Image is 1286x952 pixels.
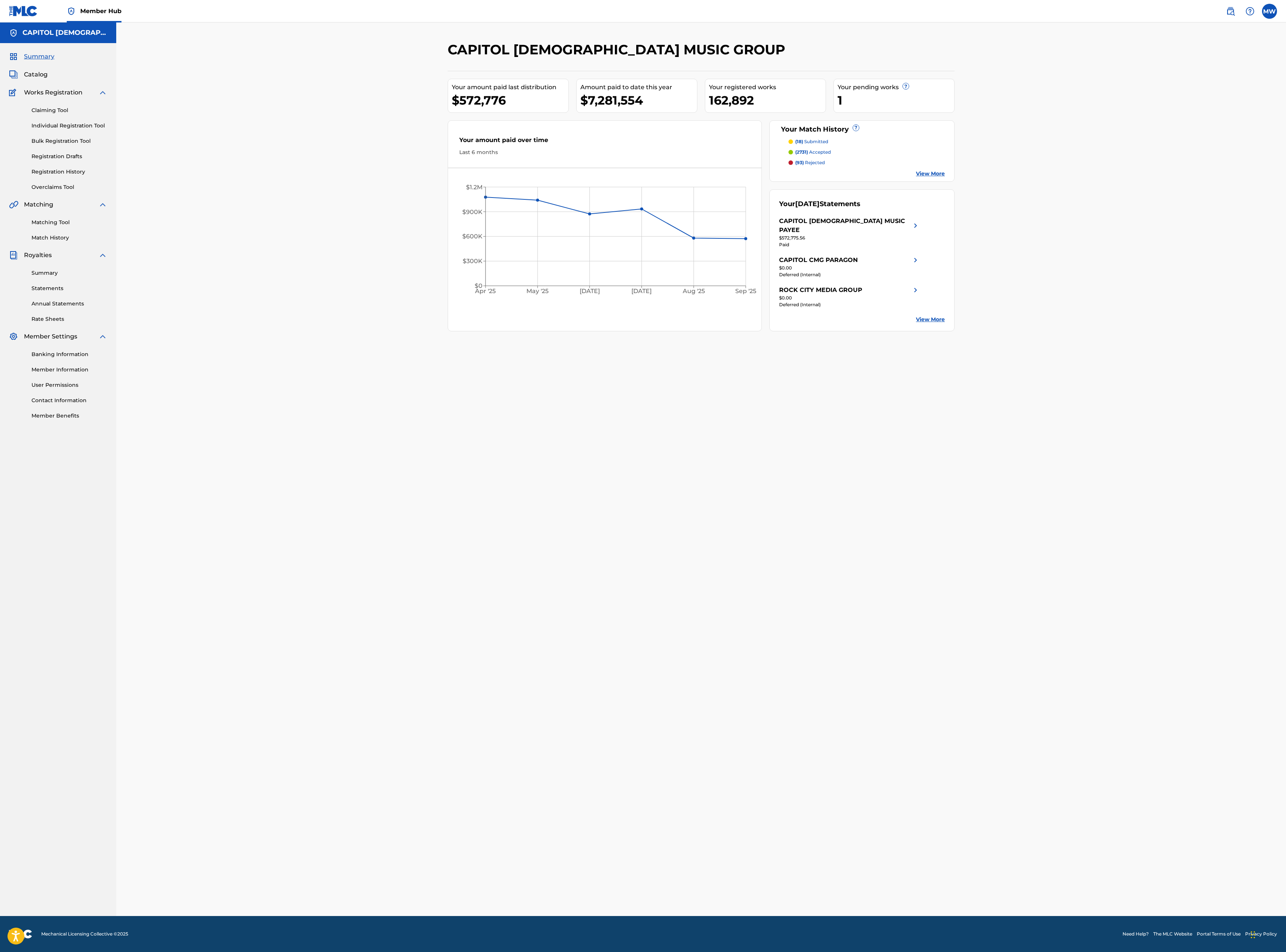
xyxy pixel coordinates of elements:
[9,28,18,37] img: Accounts
[31,381,107,389] a: User Permissions
[903,83,909,89] span: ?
[779,124,945,135] div: Your Match History
[448,41,789,58] h2: CAPITOL [DEMOGRAPHIC_DATA] MUSIC GROUP
[9,52,18,61] img: Summary
[779,217,911,235] div: CAPITOL [DEMOGRAPHIC_DATA] MUSIC PAYEE
[9,70,18,79] img: Catalog
[779,301,920,308] div: Deferred (Internal)
[779,235,920,241] div: $572,775.56
[24,200,53,209] span: Matching
[31,284,107,292] a: Statements
[9,70,48,79] a: CatalogCatalog
[911,286,920,295] img: right chevron icon
[911,217,920,235] img: right chevron icon
[916,170,945,178] a: View More
[788,138,945,145] a: (18) submitted
[795,138,828,145] p: submitted
[459,136,750,148] div: Your amount paid over time
[795,149,808,155] span: (2731)
[911,256,920,265] img: right chevron icon
[9,200,18,209] img: Matching
[31,122,107,130] a: Individual Registration Tool
[1197,931,1241,937] a: Portal Terms of Use
[788,149,945,156] a: (2731) accepted
[795,139,803,144] span: (18)
[31,234,107,242] a: Match History
[31,153,107,160] a: Registration Drafts
[466,184,483,191] tspan: $1.2M
[41,931,128,937] span: Mechanical Licensing Collective © 2025
[580,92,697,109] div: $7,281,554
[735,287,756,295] tspan: Sep '25
[31,269,107,277] a: Summary
[9,52,54,61] a: SummarySummary
[98,332,107,341] img: expand
[1153,931,1192,937] a: The MLC Website
[709,92,826,109] div: 162,892
[795,159,825,166] p: rejected
[795,160,804,165] span: (93)
[462,233,483,240] tspan: $600K
[24,88,82,97] span: Works Registration
[1262,4,1277,19] div: User Menu
[24,52,54,61] span: Summary
[463,257,483,265] tspan: $300K
[24,332,77,341] span: Member Settings
[98,88,107,97] img: expand
[795,149,831,156] p: accepted
[838,83,954,92] div: Your pending works
[31,106,107,114] a: Claiming Tool
[31,168,107,176] a: Registration History
[1245,931,1277,937] a: Privacy Policy
[631,287,652,295] tspan: [DATE]
[22,28,107,37] h5: CAPITOL CHRISTIAN MUSIC GROUP
[779,295,920,301] div: $0.00
[788,159,945,166] a: (93) rejected
[9,88,19,97] img: Works Registration
[31,219,107,226] a: Matching Tool
[916,316,945,323] a: View More
[31,315,107,323] a: Rate Sheets
[853,125,859,131] span: ?
[779,286,862,295] div: ROCK CITY MEDIA GROUP
[80,7,121,15] span: Member Hub
[98,200,107,209] img: expand
[9,6,38,16] img: MLC Logo
[1246,7,1255,16] img: help
[24,251,52,260] span: Royalties
[31,366,107,374] a: Member Information
[452,92,568,109] div: $572,776
[1123,931,1149,937] a: Need Help?
[779,199,860,209] div: Your Statements
[31,300,107,308] a: Annual Statements
[475,287,496,295] tspan: Apr '25
[98,251,107,260] img: expand
[31,412,107,420] a: Member Benefits
[580,83,697,92] div: Amount paid to date this year
[452,83,568,92] div: Your amount paid last distribution
[526,287,549,295] tspan: May '25
[779,241,920,248] div: Paid
[779,265,920,271] div: $0.00
[31,397,107,404] a: Contact Information
[779,256,920,278] a: CAPITOL CMG PARAGONright chevron icon$0.00Deferred (Internal)
[1249,916,1286,952] iframe: Chat Widget
[9,332,18,341] img: Member Settings
[1223,4,1238,19] a: Public Search
[1226,7,1235,16] img: search
[580,287,600,295] tspan: [DATE]
[709,83,826,92] div: Your registered works
[779,271,920,278] div: Deferred (Internal)
[459,148,750,156] div: Last 6 months
[9,930,32,939] img: logo
[475,282,483,289] tspan: $0
[779,286,920,308] a: ROCK CITY MEDIA GROUPright chevron icon$0.00Deferred (Internal)
[24,70,48,79] span: Catalog
[31,183,107,191] a: Overclaims Tool
[779,256,858,265] div: CAPITOL CMG PARAGON
[462,208,483,216] tspan: $900K
[795,200,820,208] span: [DATE]
[838,92,954,109] div: 1
[31,350,107,358] a: Banking Information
